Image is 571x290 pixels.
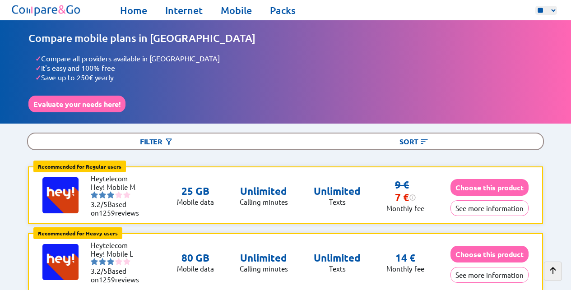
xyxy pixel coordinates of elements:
button: Choose this product [450,179,529,196]
b: Recommended for Regular users [38,163,121,170]
li: Hey! Mobile M [91,183,145,191]
li: Save up to 250€ yearly [35,73,543,82]
p: 25 GB [177,185,214,198]
li: Based on reviews [91,267,145,284]
a: See more information [450,271,529,279]
img: starnr4 [115,258,122,265]
a: Packs [270,4,296,17]
p: Mobile data [177,198,214,206]
img: starnr2 [99,191,106,198]
span: ✓ [35,54,41,63]
p: 80 GB [177,252,214,264]
p: 14 € [395,252,415,264]
p: Mobile data [177,264,214,273]
img: Logo of Heytelecom [42,244,79,280]
span: ✓ [35,73,41,82]
span: 3.2/5 [91,200,107,208]
img: Logo of Heytelecom [42,177,79,213]
li: Based on reviews [91,200,145,217]
img: Button open the filtering menu [164,137,173,146]
p: Monthly fee [386,264,424,273]
li: Hey! Mobile L [91,249,145,258]
a: Choose this product [450,250,529,258]
li: It's easy and 100% free [35,63,543,73]
div: Sort [286,133,543,149]
p: Calling minutes [240,264,288,273]
img: starnr3 [107,191,114,198]
button: Evaluate your needs here! [28,96,125,112]
a: See more information [450,204,529,212]
s: 9 € [395,179,409,191]
b: Recommended for Heavy users [38,230,118,237]
button: Choose this product [450,246,529,262]
img: starnr1 [91,258,98,265]
span: 1259 [99,275,115,284]
span: ✓ [35,63,41,73]
li: Compare all providers available in [GEOGRAPHIC_DATA] [35,54,543,63]
span: 3.2/5 [91,267,107,275]
p: Texts [314,264,361,273]
p: Calling minutes [240,198,288,206]
img: Logo of Compare&Go [10,2,83,18]
p: Texts [314,198,361,206]
img: starnr2 [99,258,106,265]
p: Unlimited [314,252,361,264]
img: Button open the sorting menu [420,137,429,146]
button: See more information [450,200,529,216]
img: information [409,194,416,201]
p: Monthly fee [386,204,424,212]
img: starnr5 [123,191,130,198]
p: Unlimited [240,252,288,264]
div: 7 € [395,191,416,204]
a: Mobile [221,4,252,17]
img: starnr5 [123,258,130,265]
p: Unlimited [240,185,288,198]
span: 1259 [99,208,115,217]
div: Filter [28,133,286,149]
li: Heytelecom [91,241,145,249]
a: Home [120,4,147,17]
a: Internet [165,4,203,17]
li: Heytelecom [91,174,145,183]
button: See more information [450,267,529,283]
p: Unlimited [314,185,361,198]
img: starnr4 [115,191,122,198]
a: Choose this product [450,183,529,192]
img: starnr1 [91,191,98,198]
h1: Compare mobile plans in [GEOGRAPHIC_DATA] [28,32,543,45]
img: starnr3 [107,258,114,265]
